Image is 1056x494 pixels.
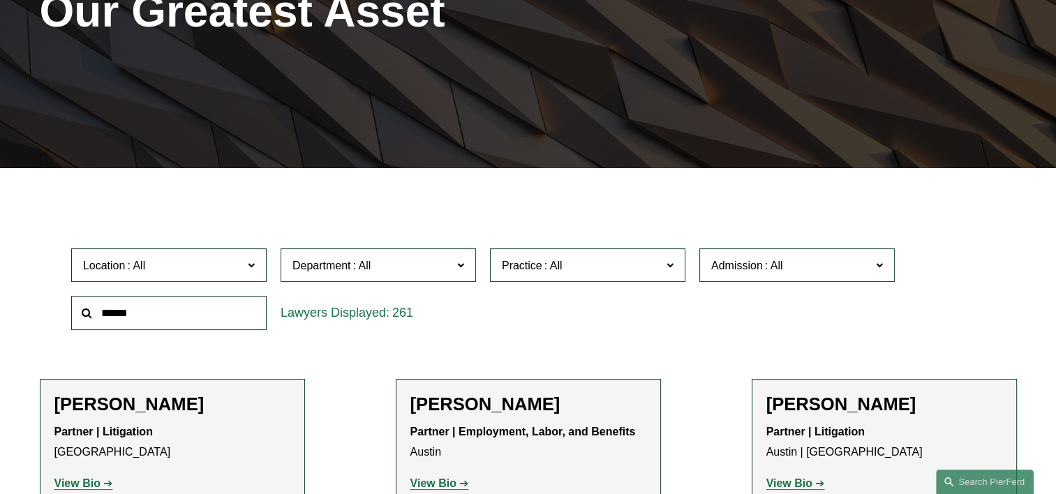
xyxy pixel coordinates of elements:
[54,426,153,437] strong: Partner | Litigation
[54,422,290,463] p: [GEOGRAPHIC_DATA]
[502,260,542,271] span: Practice
[410,394,646,415] h2: [PERSON_NAME]
[54,394,290,415] h2: [PERSON_NAME]
[766,394,1002,415] h2: [PERSON_NAME]
[711,260,763,271] span: Admission
[292,260,351,271] span: Department
[54,477,113,489] a: View Bio
[83,260,126,271] span: Location
[410,426,636,437] strong: Partner | Employment, Labor, and Benefits
[410,477,469,489] a: View Bio
[410,477,456,489] strong: View Bio
[766,477,825,489] a: View Bio
[936,470,1034,494] a: Search this site
[766,477,812,489] strong: View Bio
[410,422,646,463] p: Austin
[392,306,413,320] span: 261
[766,426,865,437] strong: Partner | Litigation
[54,477,101,489] strong: View Bio
[766,422,1002,463] p: Austin | [GEOGRAPHIC_DATA]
